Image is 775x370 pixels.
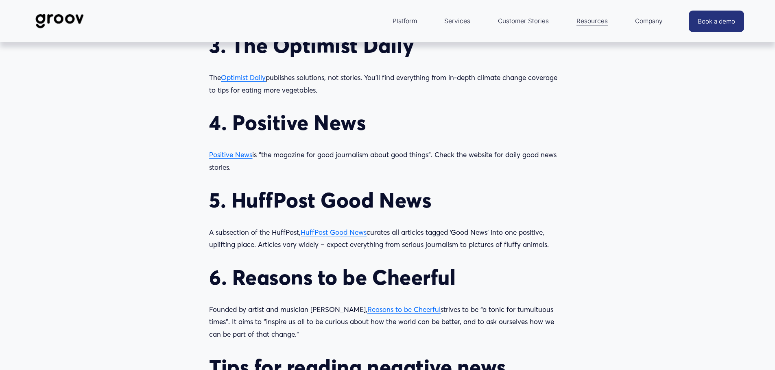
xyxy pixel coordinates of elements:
p: is “the magazine for good journalism about good things”. Check the website for daily good news st... [209,149,565,173]
h2: 3. The Optimist Daily [209,33,565,58]
p: Founded by artist and musician [PERSON_NAME], strives to be “a tonic for tumultuous times”. It ai... [209,303,565,341]
h2: 4. Positive News [209,110,565,135]
a: Services [440,11,474,31]
span: Platform [393,15,417,27]
h2: 5. HuffPost Good News [209,188,565,212]
a: Customer Stories [494,11,553,31]
img: Groov | Workplace Science Platform | Unlock Performance | Drive Results [31,8,88,35]
a: Reasons to be Cheerful [367,305,441,314]
span: Resources [576,15,608,27]
p: The publishes solutions, not stories. You’ll find everything from in-depth climate change coverag... [209,71,565,96]
span: Company [635,15,663,27]
a: folder dropdown [572,11,612,31]
a: HuffPost Good News [301,228,367,236]
a: folder dropdown [389,11,421,31]
a: Positive News [209,150,252,159]
a: folder dropdown [631,11,667,31]
a: Book a demo [689,11,744,32]
h2: 6. Reasons to be Cheerful [209,265,565,290]
p: A subsection of the HuffPost, curates all articles tagged ‘Good News’ into one positive, upliftin... [209,226,565,251]
a: Optimist Daily [221,73,266,82]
